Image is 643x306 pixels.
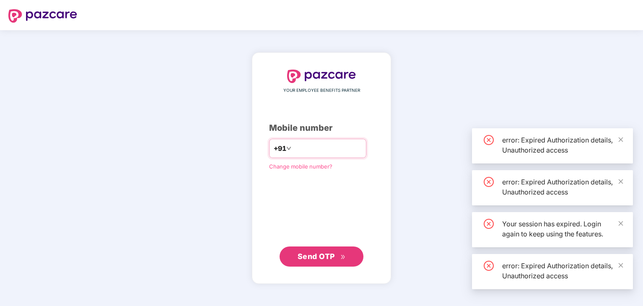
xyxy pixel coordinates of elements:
[269,122,374,135] div: Mobile number
[280,246,363,267] button: Send OTPdouble-right
[618,179,624,184] span: close
[484,135,494,145] span: close-circle
[502,177,623,197] div: error: Expired Authorization details, Unauthorized access
[618,137,624,143] span: close
[484,219,494,229] span: close-circle
[269,163,332,170] a: Change mobile number?
[287,70,356,83] img: logo
[298,252,335,261] span: Send OTP
[484,177,494,187] span: close-circle
[502,135,623,155] div: error: Expired Authorization details, Unauthorized access
[484,261,494,271] span: close-circle
[8,9,77,23] img: logo
[340,254,346,260] span: double-right
[618,262,624,268] span: close
[502,261,623,281] div: error: Expired Authorization details, Unauthorized access
[274,143,286,154] span: +91
[283,87,360,94] span: YOUR EMPLOYEE BENEFITS PARTNER
[286,146,291,151] span: down
[618,220,624,226] span: close
[502,219,623,239] div: Your session has expired. Login again to keep using the features.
